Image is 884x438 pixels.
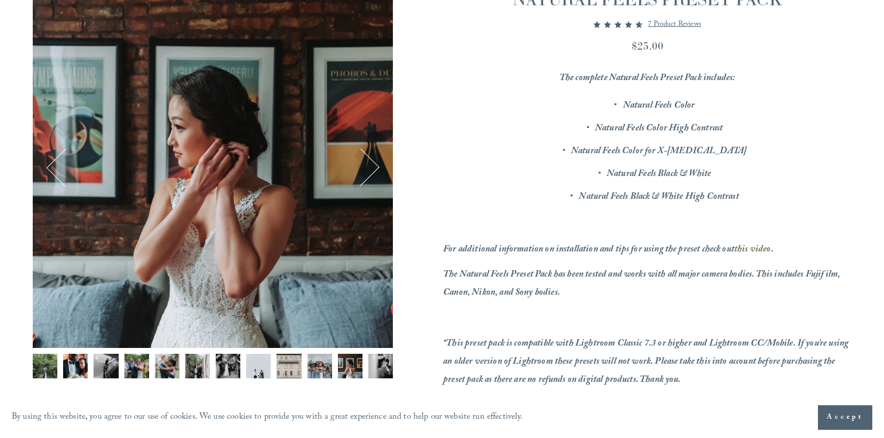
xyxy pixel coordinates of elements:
[216,354,240,385] button: Image 7 of 12
[308,354,332,378] img: DSCF8358.jpg
[308,354,332,385] button: Image 10 of 12
[125,354,149,385] button: Image 4 of 12
[246,354,271,378] img: FUJ18856 copy.jpg
[338,354,362,385] button: Image 11 of 12
[368,354,393,385] button: Image 12 of 12
[63,354,88,378] img: DSCF8972.jpg
[246,354,271,385] button: Image 8 of 12
[338,354,362,378] img: FUJ14832.jpg
[185,354,210,385] button: Image 6 of 12
[46,149,84,187] button: Previous
[579,189,738,205] em: Natural Feels Black & White High Contrast
[155,354,179,385] button: Image 5 of 12
[571,144,747,160] em: Natural Feels Color for X-[MEDICAL_DATA]
[277,354,301,385] button: Image 9 of 12
[368,354,393,378] img: DSCF9372.jpg
[623,98,695,114] em: Natural Feels Color
[607,167,711,182] em: Natural Feels Black & White
[216,354,240,378] img: FUJ15149.jpg
[94,354,118,385] button: Image 3 of 12
[648,18,701,32] a: 7 product reviews
[341,149,379,187] button: Next
[443,38,851,54] div: $25.00
[771,242,773,258] em: .
[443,267,842,301] em: The Natural Feels Preset Pack has been tested and works with all major camera bodies. This includ...
[33,354,393,385] div: Gallery thumbnails
[818,405,872,430] button: Accept
[560,71,735,87] em: The complete Natural Feels Preset Pack includes:
[734,242,771,258] a: this video
[63,354,88,385] button: Image 2 of 12
[12,409,523,426] p: By using this website, you agree to our use of cookies. We use cookies to provide you with a grea...
[595,121,723,137] em: Natural Feels Color High Contrast
[827,412,864,423] span: Accept
[185,354,210,378] img: DSCF9013.jpg
[443,242,734,258] em: For additional information on installation and tips for using the preset check out
[443,336,850,388] em: *This preset pack is compatible with Lightroom Classic 7.3 or higher and Lightroom CC/Mobile. If ...
[277,354,301,378] img: DSCF7340.jpg
[33,354,57,385] button: Image 1 of 12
